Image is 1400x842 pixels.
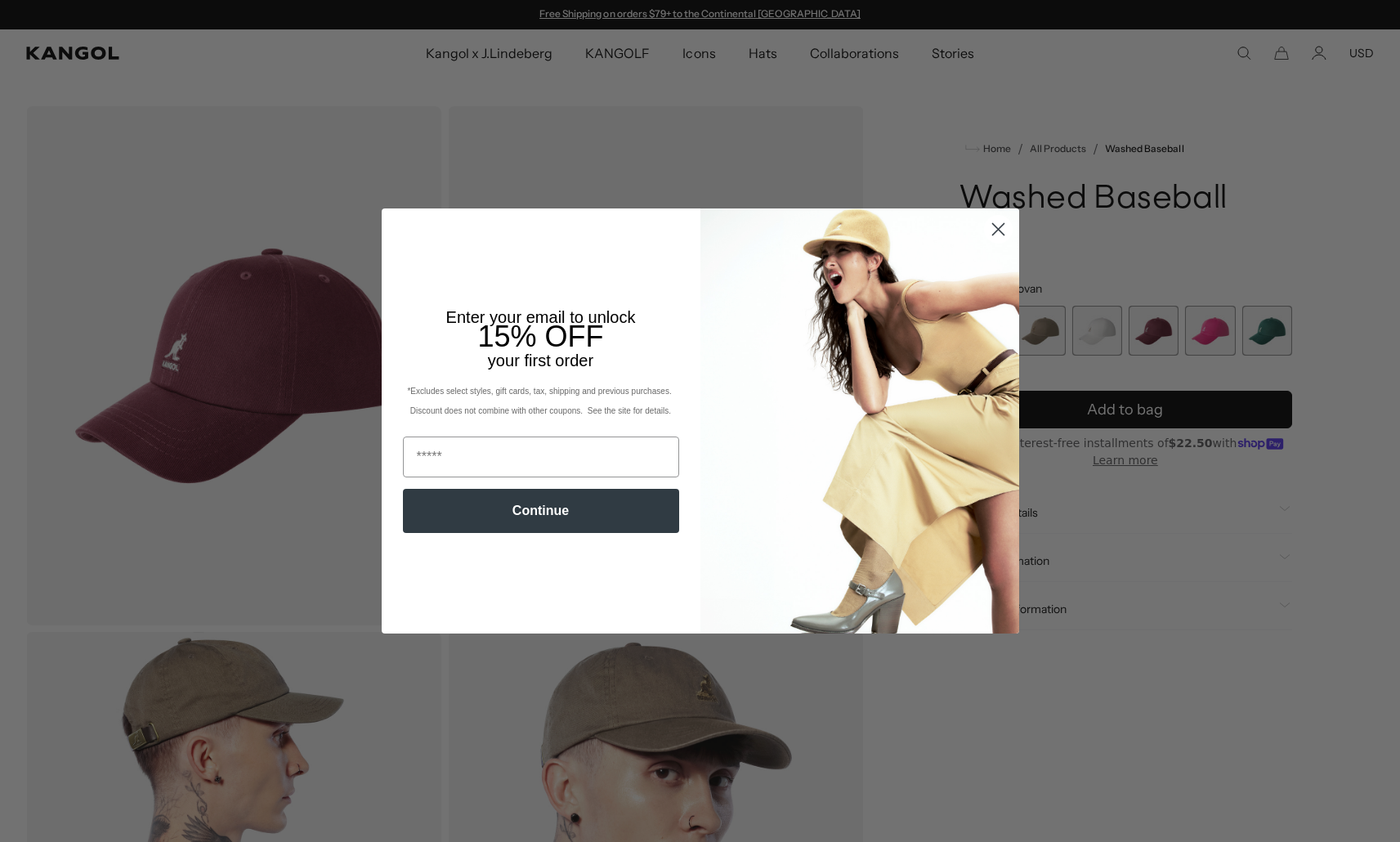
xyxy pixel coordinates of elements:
button: Close dialog [984,215,1013,244]
span: Enter your email to unlock [446,308,636,326]
img: 93be19ad-e773-4382-80b9-c9d740c9197f.jpeg [700,208,1019,634]
span: 15% OFF [477,320,603,353]
input: Email [403,437,679,477]
span: your first order [488,352,593,369]
button: Continue [403,489,679,533]
span: *Excludes select styles, gift cards, tax, shipping and previous purchases. Discount does not comb... [407,387,673,415]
